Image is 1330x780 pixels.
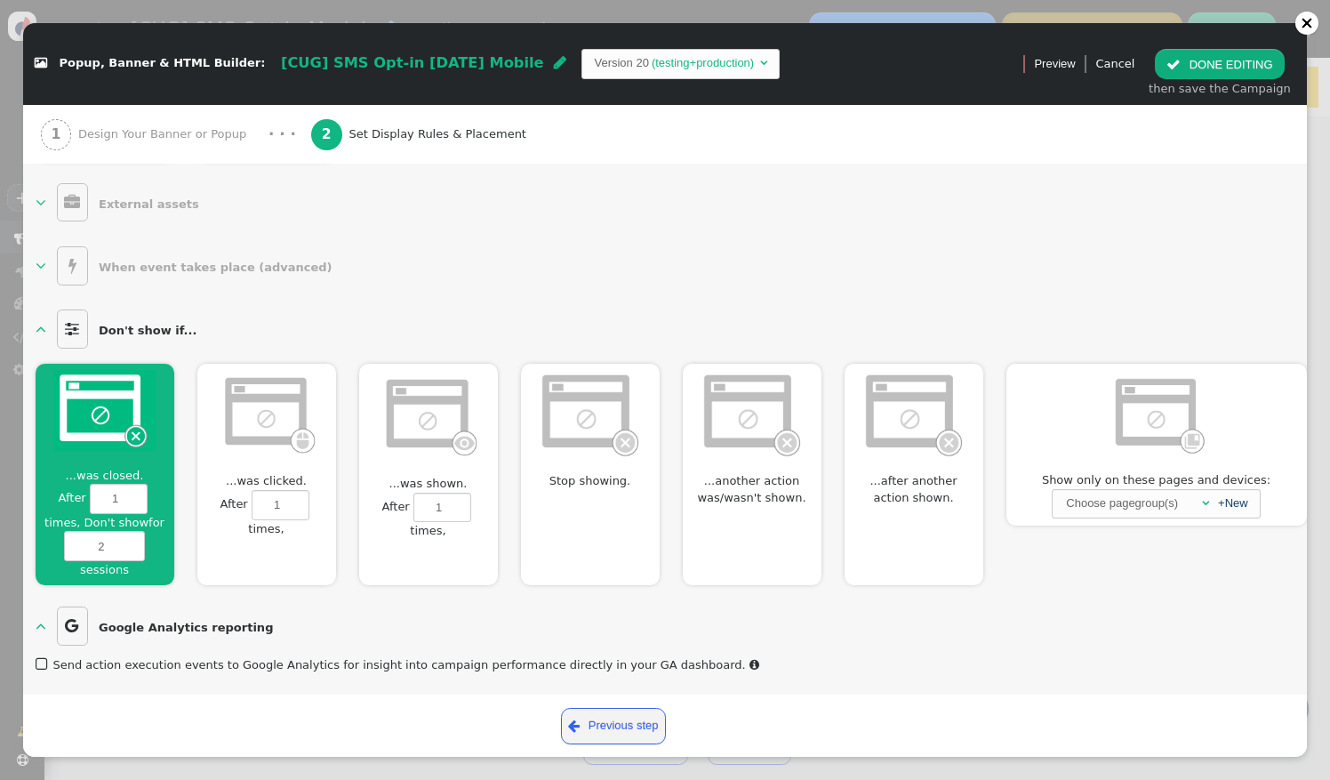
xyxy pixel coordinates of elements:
[57,310,88,349] span: 
[36,183,207,222] a:   External assets
[59,467,150,485] span: ...was closed.
[1105,370,1207,456] img: pagegroup_dimmed.png
[51,126,60,142] b: 1
[84,516,148,529] span: Don't show
[36,658,746,671] label: Send action execution events to Google Analytics for insight into campaign performance directly i...
[1218,496,1248,510] a: +New
[60,57,266,70] span: Popup, Banner & HTML Builder:
[749,659,759,671] span: 
[683,472,821,507] span: ...another action was/wasn't shown.
[99,324,196,337] b: Don't show if...
[1034,55,1075,73] span: Preview
[215,370,317,457] img: onextra_dont_show_again_dimmed.png
[36,257,46,274] span: 
[57,183,88,222] span: 
[36,484,174,579] label: After times,
[90,484,148,514] input: Aftertimes, Don't showforsessions
[268,124,296,146] div: · · ·
[57,246,88,285] span: 
[281,54,544,71] span: [CUG] SMS Opt-in [DATE] Mobile
[53,370,156,451] img: onclosed_dont_show_again.png
[377,370,479,459] img: onshown_dont_show_again_dimmed.png
[36,310,204,349] a:   Don't show if...
[1064,490,1180,517] div: Choose pagegroup(s)
[1202,497,1209,509] span: 
[1155,49,1284,79] button: DONE EDITING
[701,370,803,456] img: onclosed_dont_show_again_dimmed.png
[413,493,471,523] input: Aftertimes,
[561,708,667,744] a: Previous step
[311,105,564,164] a: 2 Set Display Rules & Placement
[554,55,566,69] span: 
[322,126,332,142] b: 2
[35,58,47,69] span: 
[845,472,983,507] span: ...after another action shown.
[1095,57,1134,70] a: Cancel
[219,472,313,490] span: ...was clicked.
[78,125,253,143] span: Design Your Banner or Popup
[36,246,340,285] a:   When event takes place (advanced)
[359,493,498,540] label: After times,
[1149,80,1291,98] div: then save the Campaign
[594,54,648,72] td: Version 20
[64,531,145,561] input: Aftertimes, Don't showforsessions
[36,607,281,646] a:   Google Analytics reporting
[542,472,637,490] span: Stop showing.
[1166,58,1181,71] span: 
[99,261,332,274] b: When event takes place (advanced)
[36,654,51,676] span: 
[99,621,273,634] b: Google Analytics reporting
[36,617,46,634] span: 
[568,716,580,736] span: 
[760,57,767,68] span: 
[252,490,309,520] input: Aftertimes,
[382,475,474,493] span: ...was shown.
[36,194,46,211] span: 
[1035,471,1278,489] span: Show only on these pages and devices:
[60,516,164,576] span: for sessions
[41,105,311,164] a: 1 Design Your Banner or Popup · · ·
[539,370,641,456] img: onclosed_dont_show_again_dimmed.png
[197,490,336,537] label: After times,
[1034,49,1075,79] a: Preview
[57,607,88,646] span: 
[862,370,965,456] img: onclosed_dont_show_again_dimmed.png
[649,54,757,72] td: (testing+production)
[349,125,533,143] span: Set Display Rules & Placement
[99,197,199,211] b: External assets
[36,320,46,337] span: 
